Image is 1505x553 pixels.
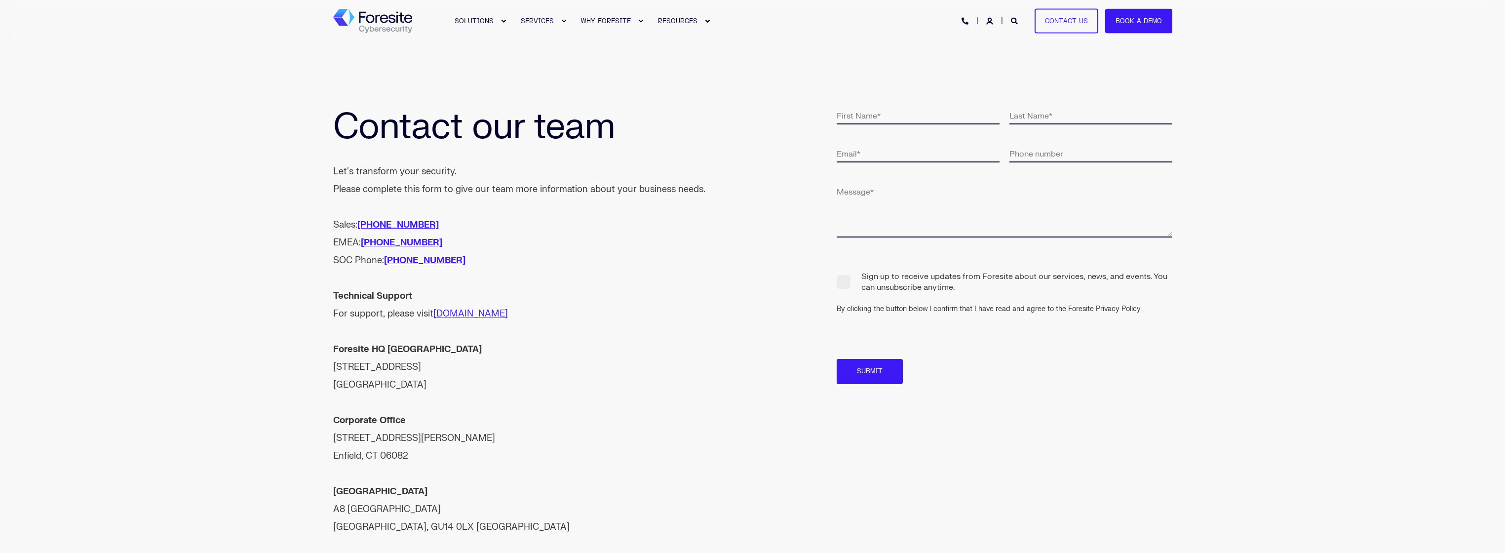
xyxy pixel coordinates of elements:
div: For support, please visit [333,287,705,323]
input: Email* [837,144,1000,162]
span: Sign up to receive updates from Foresite about our services, news, and events. You can unsubscrib... [837,271,1172,293]
div: Expand SOLUTIONS [501,18,506,24]
div: Please complete this form to give our team more information about your business needs. [333,181,705,198]
span: WHY FORESITE [581,17,631,25]
strong: Corporate Office [333,415,406,426]
span: SOLUTIONS [455,17,494,25]
strong: Foresite HQ [GEOGRAPHIC_DATA] [333,344,482,355]
div: Expand SERVICES [561,18,567,24]
div: Expand WHY FORESITE [638,18,644,24]
h1: Contact our team [333,106,753,148]
img: Foresite logo, a hexagon shape of blues with a directional arrow to the right hand side, and the ... [333,9,412,34]
a: [PHONE_NUMBER] [357,219,439,231]
div: Let's transform your security. [333,163,705,181]
a: [PHONE_NUMBER] [384,255,465,266]
a: Book a Demo [1105,8,1172,34]
input: Last Name* [1009,106,1172,124]
a: [DOMAIN_NAME] [433,308,508,319]
input: Phone number [1009,144,1172,162]
a: Contact Us [1035,8,1098,34]
span: [STREET_ADDRESS][PERSON_NAME] Enfield, CT 06082 [333,433,495,462]
div: [STREET_ADDRESS] [GEOGRAPHIC_DATA] [333,341,705,394]
span: RESOURCES [658,17,697,25]
div: Expand RESOURCES [704,18,710,24]
div: By clicking the button below I confirm that I have read and agree to the Foresite Privacy Policy. [837,304,1182,315]
input: Submit [837,359,903,384]
a: Open Search [1011,16,1020,25]
strong: Technical Support [333,290,412,302]
strong: [GEOGRAPHIC_DATA] [333,486,427,497]
span: A8 [GEOGRAPHIC_DATA] [GEOGRAPHIC_DATA], GU14 0LX [GEOGRAPHIC_DATA] [333,486,570,533]
a: [PHONE_NUMBER] [361,237,442,248]
div: Sales: EMEA: SOC Phone: [333,216,705,270]
a: Login [986,16,995,25]
a: Back to Home [333,9,412,34]
input: First Name* [837,106,1000,124]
